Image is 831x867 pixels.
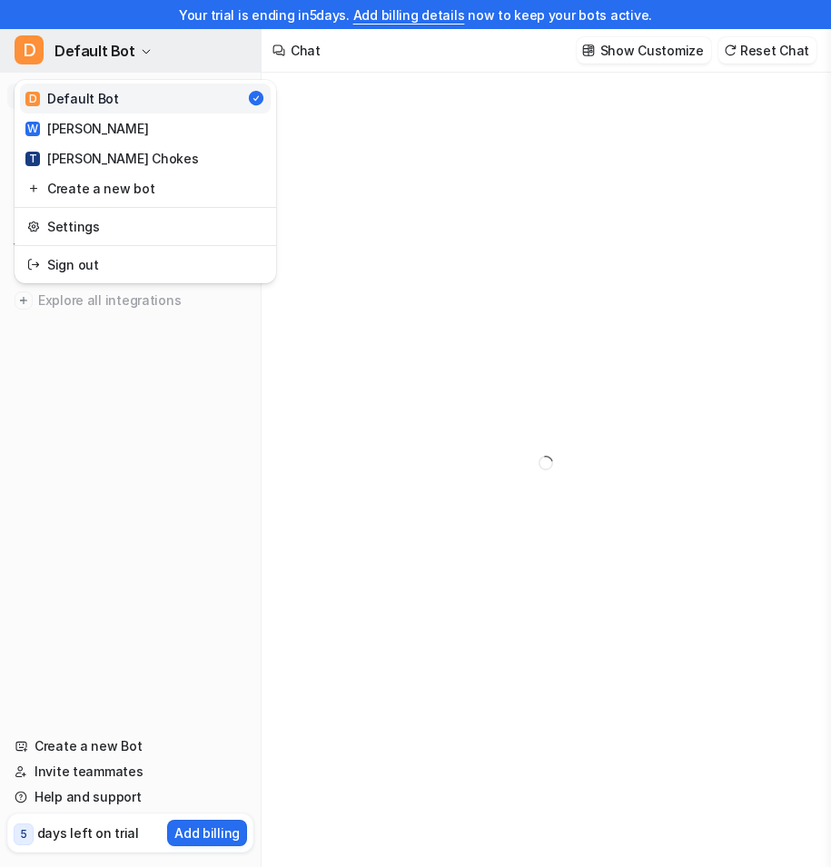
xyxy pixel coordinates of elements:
div: Default Bot [25,89,119,108]
div: DDefault Bot [15,80,276,283]
a: Create a new bot [20,173,271,203]
a: Sign out [20,250,271,280]
div: [PERSON_NAME] Chokes [25,149,198,168]
img: reset [27,255,40,274]
img: reset [27,217,40,236]
span: Default Bot [54,38,135,64]
a: Settings [20,212,271,241]
span: T [25,152,40,166]
img: reset [27,179,40,198]
span: D [15,35,44,64]
span: D [25,92,40,106]
span: W [25,122,40,136]
div: [PERSON_NAME] [25,119,148,138]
